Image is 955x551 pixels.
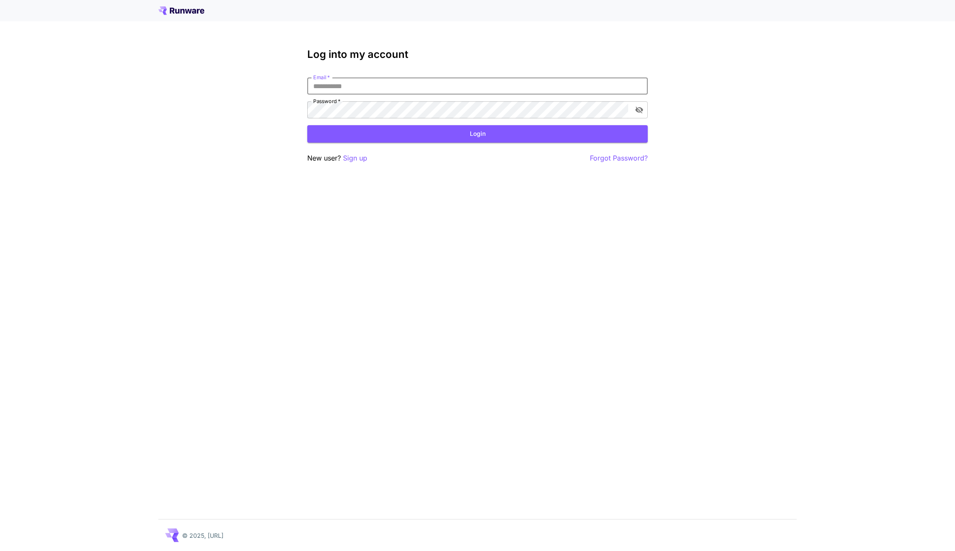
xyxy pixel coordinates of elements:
[590,153,648,164] button: Forgot Password?
[307,49,648,60] h3: Log into my account
[343,153,367,164] button: Sign up
[313,98,340,105] label: Password
[307,153,367,164] p: New user?
[182,531,223,540] p: © 2025, [URL]
[307,125,648,143] button: Login
[313,74,330,81] label: Email
[632,102,647,118] button: toggle password visibility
